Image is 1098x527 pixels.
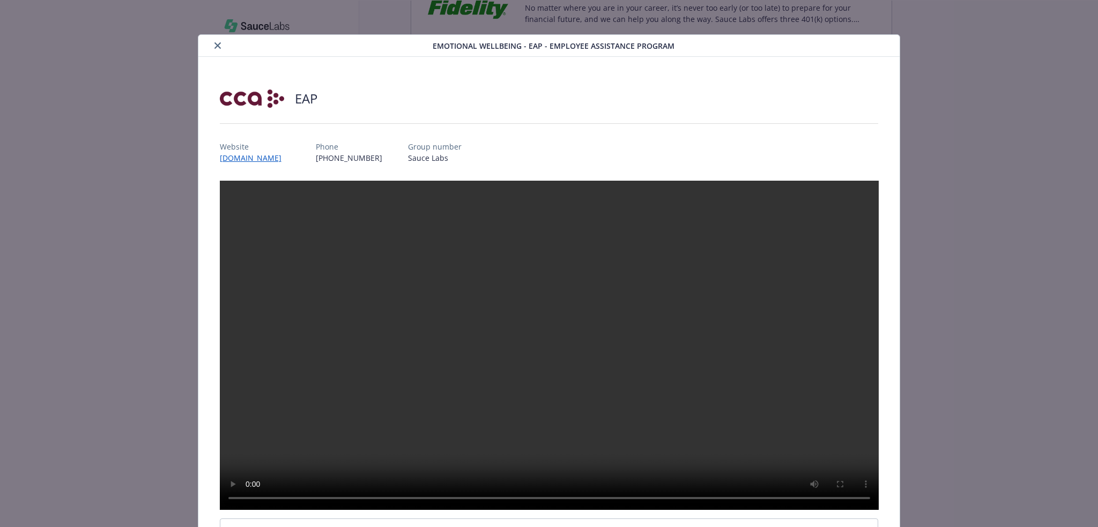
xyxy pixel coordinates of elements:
[316,141,382,152] p: Phone
[408,141,462,152] p: Group number
[220,141,290,152] p: Website
[220,153,290,163] a: [DOMAIN_NAME]
[295,90,317,108] h2: EAP
[220,83,284,115] img: Corporate Counseling Associates, Inc (CCA)
[316,152,382,164] p: [PHONE_NUMBER]
[211,39,224,52] button: close
[408,152,462,164] p: Sauce Labs
[433,40,674,51] span: Emotional Wellbeing - EAP - Employee Assistance Program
